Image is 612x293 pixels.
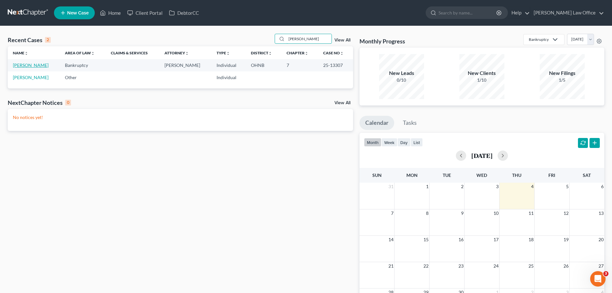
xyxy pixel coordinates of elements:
a: Case Nounfold_more [323,50,344,55]
span: 17 [493,236,499,243]
span: 3 [495,183,499,190]
span: 26 [563,262,569,270]
a: [PERSON_NAME] [13,62,49,68]
div: 0 [65,100,71,105]
span: 12 [563,209,569,217]
i: unfold_more [226,51,230,55]
span: 15 [423,236,429,243]
a: DebtorCC [166,7,202,19]
td: Bankruptcy [60,59,105,71]
span: New Case [67,11,89,15]
span: 21 [388,262,394,270]
span: 9 [460,209,464,217]
input: Search by name... [287,34,332,43]
i: unfold_more [24,51,28,55]
span: 14 [388,236,394,243]
a: View All [334,101,350,105]
a: Area of Lawunfold_more [65,50,95,55]
h2: [DATE] [471,152,492,159]
a: [PERSON_NAME] [13,75,49,80]
i: unfold_more [185,51,189,55]
i: unfold_more [305,51,308,55]
iframe: Intercom live chat [590,271,606,287]
span: 24 [493,262,499,270]
span: 3 [603,271,608,276]
span: Fri [548,172,555,178]
div: New Clients [459,69,504,77]
span: Wed [476,172,487,178]
div: New Leads [379,69,424,77]
span: 8 [425,209,429,217]
div: Recent Cases [8,36,51,44]
div: NextChapter Notices [8,99,71,106]
span: Mon [406,172,418,178]
button: month [364,138,381,147]
a: Nameunfold_more [13,50,28,55]
span: 25 [528,262,534,270]
td: 7 [281,59,318,71]
span: 7 [390,209,394,217]
span: 19 [563,236,569,243]
a: Districtunfold_more [251,50,272,55]
a: [PERSON_NAME] Law Office [530,7,604,19]
i: unfold_more [268,51,272,55]
span: Tue [443,172,451,178]
a: Typeunfold_more [217,50,230,55]
div: 1/5 [540,77,585,83]
td: OHNB [246,59,281,71]
td: Individual [211,71,246,83]
h3: Monthly Progress [359,37,405,45]
div: 1/10 [459,77,504,83]
span: 1 [425,183,429,190]
button: list [411,138,423,147]
span: 5 [565,183,569,190]
span: 23 [458,262,464,270]
span: 18 [528,236,534,243]
span: 2 [460,183,464,190]
div: 0/10 [379,77,424,83]
td: [PERSON_NAME] [159,59,211,71]
span: Sun [372,172,382,178]
div: New Filings [540,69,585,77]
td: 25-13307 [318,59,353,71]
td: Other [60,71,105,83]
span: Sat [583,172,591,178]
a: Chapterunfold_more [287,50,308,55]
span: 10 [493,209,499,217]
button: day [397,138,411,147]
span: 4 [530,183,534,190]
span: 6 [600,183,604,190]
span: 20 [598,236,604,243]
a: Help [508,7,530,19]
span: Thu [512,172,521,178]
a: Home [97,7,124,19]
div: Bankruptcy [529,37,549,42]
i: unfold_more [91,51,95,55]
span: 22 [423,262,429,270]
td: Individual [211,59,246,71]
i: unfold_more [340,51,344,55]
span: 13 [598,209,604,217]
span: 31 [388,183,394,190]
div: 2 [45,37,51,43]
a: Tasks [397,116,422,130]
p: No notices yet! [13,114,348,121]
a: Attorneyunfold_more [164,50,189,55]
th: Claims & Services [106,46,159,59]
button: week [381,138,397,147]
a: Calendar [359,116,394,130]
span: 11 [528,209,534,217]
span: 27 [598,262,604,270]
input: Search by name... [439,7,497,19]
span: 16 [458,236,464,243]
a: Client Portal [124,7,166,19]
a: View All [334,38,350,42]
